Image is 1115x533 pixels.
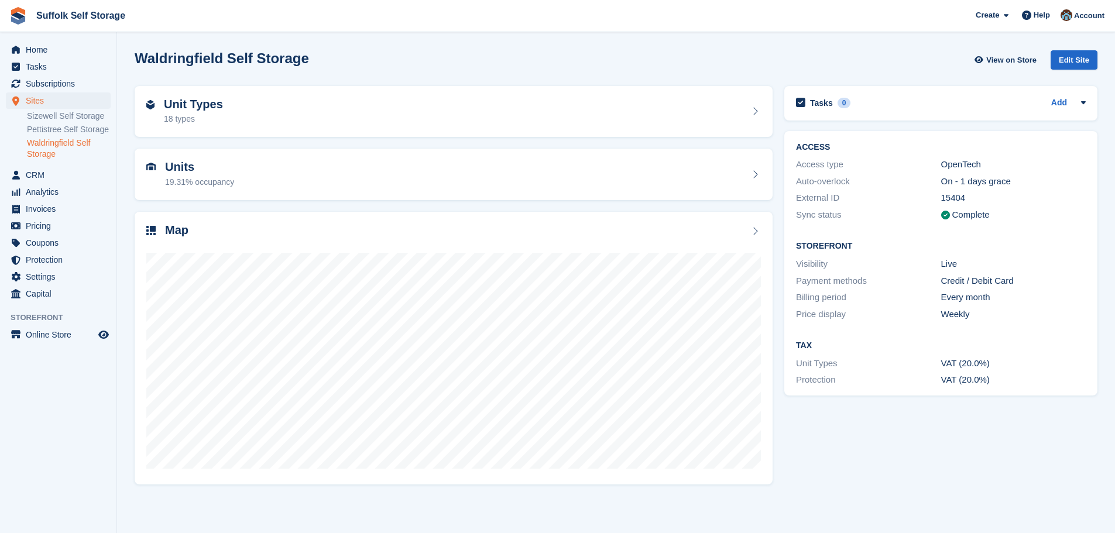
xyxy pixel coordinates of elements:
[796,357,941,370] div: Unit Types
[135,50,309,66] h2: Waldringfield Self Storage
[6,167,111,183] a: menu
[135,149,773,200] a: Units 19.31% occupancy
[164,98,223,111] h2: Unit Types
[26,92,96,109] span: Sites
[26,42,96,58] span: Home
[941,175,1086,188] div: On - 1 days grace
[26,201,96,217] span: Invoices
[941,158,1086,171] div: OpenTech
[26,252,96,268] span: Protection
[164,113,223,125] div: 18 types
[1061,9,1072,21] img: Lisa Furneaux
[26,75,96,92] span: Subscriptions
[165,223,188,237] h2: Map
[6,92,111,109] a: menu
[952,208,990,222] div: Complete
[796,242,1086,251] h2: Storefront
[796,291,941,304] div: Billing period
[1051,50,1097,70] div: Edit Site
[941,308,1086,321] div: Weekly
[941,274,1086,288] div: Credit / Debit Card
[796,143,1086,152] h2: ACCESS
[6,269,111,285] a: menu
[986,54,1037,66] span: View on Store
[1074,10,1104,22] span: Account
[26,326,96,343] span: Online Store
[1051,97,1067,110] a: Add
[26,167,96,183] span: CRM
[146,163,156,171] img: unit-icn-7be61d7bf1b0ce9d3e12c5938cc71ed9869f7b940bace4675aadf7bd6d80202e.svg
[6,218,111,234] a: menu
[796,158,941,171] div: Access type
[1034,9,1050,21] span: Help
[26,269,96,285] span: Settings
[26,218,96,234] span: Pricing
[27,137,111,160] a: Waldringfield Self Storage
[6,184,111,200] a: menu
[135,86,773,137] a: Unit Types 18 types
[941,257,1086,271] div: Live
[941,357,1086,370] div: VAT (20.0%)
[796,373,941,387] div: Protection
[27,111,111,122] a: Sizewell Self Storage
[6,286,111,302] a: menu
[941,191,1086,205] div: 15404
[796,257,941,271] div: Visibility
[165,160,234,174] h2: Units
[796,208,941,222] div: Sync status
[146,100,155,109] img: unit-type-icn-2b2737a686de81e16bb02015468b77c625bbabd49415b5ef34ead5e3b44a266d.svg
[165,176,234,188] div: 19.31% occupancy
[27,124,111,135] a: Pettistree Self Storage
[6,201,111,217] a: menu
[6,252,111,268] a: menu
[11,312,116,324] span: Storefront
[146,226,156,235] img: map-icn-33ee37083ee616e46c38cad1a60f524a97daa1e2b2c8c0bc3eb3415660979fc1.svg
[796,175,941,188] div: Auto-overlock
[26,235,96,251] span: Coupons
[6,235,111,251] a: menu
[6,42,111,58] a: menu
[6,326,111,343] a: menu
[97,328,111,342] a: Preview store
[810,98,833,108] h2: Tasks
[976,9,999,21] span: Create
[941,373,1086,387] div: VAT (20.0%)
[941,291,1086,304] div: Every month
[26,184,96,200] span: Analytics
[135,212,773,485] a: Map
[6,75,111,92] a: menu
[26,286,96,302] span: Capital
[32,6,130,25] a: Suffolk Self Storage
[973,50,1041,70] a: View on Store
[838,98,851,108] div: 0
[26,59,96,75] span: Tasks
[6,59,111,75] a: menu
[796,308,941,321] div: Price display
[1051,50,1097,74] a: Edit Site
[796,274,941,288] div: Payment methods
[796,341,1086,350] h2: Tax
[9,7,27,25] img: stora-icon-8386f47178a22dfd0bd8f6a31ec36ba5ce8667c1dd55bd0f319d3a0aa187defe.svg
[796,191,941,205] div: External ID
